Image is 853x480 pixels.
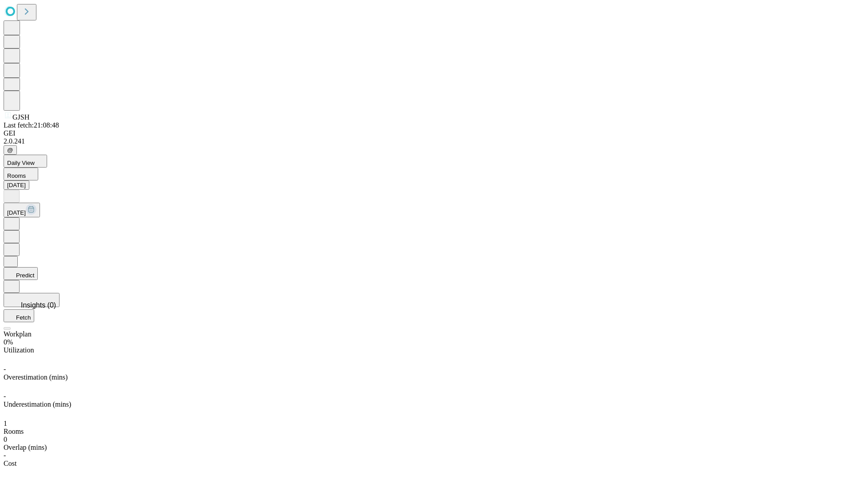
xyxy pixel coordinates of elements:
[7,147,13,153] span: @
[4,444,47,451] span: Overlap (mins)
[4,428,24,435] span: Rooms
[21,301,56,309] span: Insights (0)
[4,137,849,145] div: 2.0.241
[4,330,32,338] span: Workplan
[4,338,13,346] span: 0%
[7,209,26,216] span: [DATE]
[7,172,26,179] span: Rooms
[4,293,60,307] button: Insights (0)
[4,346,34,354] span: Utilization
[4,365,6,373] span: -
[4,180,29,190] button: [DATE]
[4,309,34,322] button: Fetch
[4,168,38,180] button: Rooms
[4,400,71,408] span: Underestimation (mins)
[4,155,47,168] button: Daily View
[4,460,16,467] span: Cost
[4,121,59,129] span: Last fetch: 21:08:48
[4,267,38,280] button: Predict
[4,392,6,400] span: -
[7,160,35,166] span: Daily View
[4,373,68,381] span: Overestimation (mins)
[4,452,6,459] span: -
[4,129,849,137] div: GEI
[4,436,7,443] span: 0
[12,113,29,121] span: GJSH
[4,145,17,155] button: @
[4,203,40,217] button: [DATE]
[4,420,7,427] span: 1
